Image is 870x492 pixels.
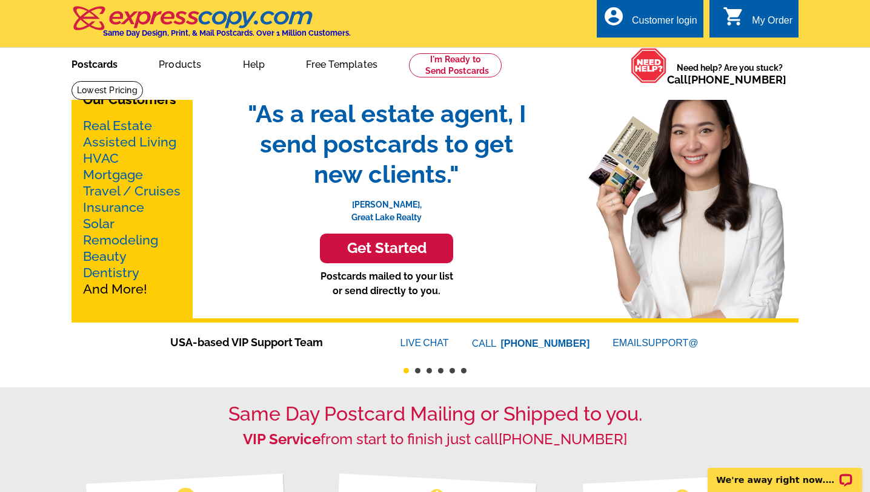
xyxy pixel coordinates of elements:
a: Products [139,49,221,77]
h1: Same Day Postcard Mailing or Shipped to you. [71,402,799,425]
p: [PERSON_NAME], Great Lake Realty [235,189,538,224]
a: Solar [83,216,115,231]
p: Postcards mailed to your list or send directly to you. [235,269,538,298]
a: account_circle Customer login [603,13,697,28]
p: And More! [83,117,181,297]
img: help [631,48,667,84]
a: Free Templates [287,49,397,77]
a: LIVECHAT [400,338,449,348]
i: shopping_cart [723,5,745,27]
a: Mortgage [83,167,143,182]
font: CALL [472,336,498,351]
button: 5 of 6 [450,368,455,373]
a: Travel / Cruises [83,183,181,198]
a: Dentistry [83,265,139,280]
a: Beauty [83,249,127,264]
h3: Get Started [335,240,438,257]
a: HVAC [83,151,119,166]
a: [PHONE_NUMBER] [501,338,590,349]
font: SUPPORT@ [642,336,700,350]
a: Assisted Living [83,134,176,149]
button: 1 of 6 [403,368,409,373]
button: 6 of 6 [461,368,467,373]
a: Same Day Design, Print, & Mail Postcards. Over 1 Million Customers. [71,15,351,38]
strong: VIP Service [243,430,320,448]
a: Real Estate [83,118,152,133]
a: [PHONE_NUMBER] [688,73,786,86]
div: My Order [752,15,792,32]
span: Call [667,73,786,86]
a: Help [224,49,285,77]
a: Get Started [235,234,538,263]
span: Need help? Are you stuck? [667,62,792,86]
font: LIVE [400,336,423,350]
button: 4 of 6 [438,368,443,373]
a: Postcards [52,49,137,77]
a: EMAILSUPPORT@ [613,338,700,348]
iframe: LiveChat chat widget [700,454,870,492]
span: USA-based VIP Support Team [170,334,364,350]
button: 2 of 6 [415,368,420,373]
button: 3 of 6 [427,368,432,373]
a: Insurance [83,200,144,215]
h2: from start to finish just call [71,431,799,448]
h4: Same Day Design, Print, & Mail Postcards. Over 1 Million Customers. [103,28,351,38]
a: [PHONE_NUMBER] [499,430,627,448]
div: Customer login [632,15,697,32]
a: Remodeling [83,232,158,248]
i: account_circle [603,5,625,27]
a: shopping_cart My Order [723,13,792,28]
span: "As a real estate agent, I send postcards to get new clients." [235,99,538,189]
